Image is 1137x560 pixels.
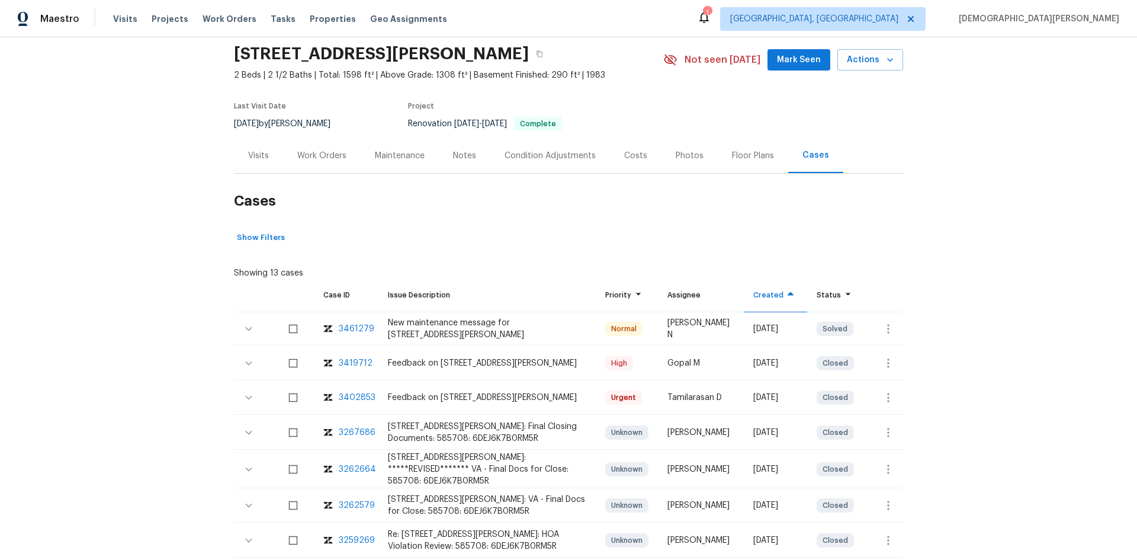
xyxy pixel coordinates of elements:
span: Geo Assignments [370,13,447,25]
div: Notes [453,150,476,162]
div: Assignee [667,289,734,301]
div: [STREET_ADDRESS][PERSON_NAME]: *****REVISED******* VA - Final Docs for Close: 585708: 6DEJ6K7B0RM5R [388,452,586,487]
img: zendesk-icon [323,463,333,475]
div: 3267686 [339,427,375,439]
div: Gopal M [667,357,734,369]
div: Priority [605,289,648,301]
span: Unknown [606,427,647,439]
span: Closed [818,392,853,404]
span: High [606,357,632,369]
span: Renovation [408,120,562,128]
div: 3259269 [339,535,375,546]
button: Show Filters [234,229,288,247]
div: [STREET_ADDRESS][PERSON_NAME]: Final Closing Documents: 585708: 6DEJ6K7B0RM5R [388,421,586,444]
img: zendesk-icon [323,392,333,404]
a: zendesk-icon3402853 [323,392,369,404]
span: Closed [818,357,853,369]
div: 3419712 [339,357,372,369]
div: Issue Description [388,289,586,301]
div: Photos [676,150,704,162]
span: Maestro [40,13,79,25]
a: zendesk-icon3419712 [323,357,369,369]
div: [DATE] [753,427,798,439]
span: [DATE] [454,120,479,128]
div: Feedback on [STREET_ADDRESS][PERSON_NAME] [388,357,586,369]
span: - [454,120,507,128]
span: Show Filters [237,231,285,245]
div: Costs [624,150,647,162]
span: [GEOGRAPHIC_DATA], [GEOGRAPHIC_DATA] [730,13,898,25]
img: zendesk-icon [323,357,333,369]
span: Not seen [DATE] [685,54,760,66]
span: Unknown [606,463,647,475]
div: Cases [802,149,829,161]
div: Maintenance [375,150,425,162]
a: zendesk-icon3267686 [323,427,369,439]
span: Unknown [606,535,647,546]
a: zendesk-icon3262579 [323,500,369,511]
div: [PERSON_NAME] [667,463,734,475]
div: [PERSON_NAME] [667,535,734,546]
span: [DEMOGRAPHIC_DATA][PERSON_NAME] [954,13,1119,25]
div: Created [753,289,798,301]
span: Closed [818,427,853,439]
span: Properties [310,13,356,25]
span: Projects [152,13,188,25]
div: [DATE] [753,535,798,546]
span: Work Orders [203,13,256,25]
div: by [PERSON_NAME] [234,117,345,131]
span: Urgent [606,392,641,404]
span: Unknown [606,500,647,511]
div: 1 [703,7,711,19]
div: [DATE] [753,392,798,404]
span: [DATE] [234,120,259,128]
div: [PERSON_NAME] [667,427,734,439]
div: Re: [STREET_ADDRESS][PERSON_NAME]: HOA Violation Review: 585708: 6DEJ6K7B0RM5R [388,529,586,552]
a: zendesk-icon3262664 [323,463,369,475]
div: Tamilarasan D [667,392,734,404]
button: Copy Address [529,43,550,65]
div: 3461279 [339,323,374,335]
div: Showing 13 cases [234,263,303,279]
div: [PERSON_NAME] N [667,317,734,341]
span: Complete [515,120,561,127]
div: 3402853 [339,392,375,404]
div: [PERSON_NAME] [667,500,734,511]
button: Actions [837,49,903,71]
span: Last Visit Date [234,103,286,110]
span: Project [408,103,434,110]
h2: [STREET_ADDRESS][PERSON_NAME] [234,48,529,60]
button: Mark Seen [767,49,830,71]
div: Work Orders [297,150,346,162]
a: zendesk-icon3461279 [323,323,369,335]
img: zendesk-icon [323,323,333,335]
div: Feedback on [STREET_ADDRESS][PERSON_NAME] [388,392,586,404]
div: Status [817,289,855,301]
div: Case ID [323,289,369,301]
div: [DATE] [753,357,798,369]
div: [STREET_ADDRESS][PERSON_NAME]: VA - Final Docs for Close: 585708: 6DEJ6K7B0RM5R [388,494,586,517]
span: Mark Seen [777,53,821,68]
span: Tasks [271,15,296,23]
div: [DATE] [753,500,798,511]
div: Floor Plans [732,150,774,162]
div: [DATE] [753,323,798,335]
div: 3262664 [339,463,376,475]
a: zendesk-icon3259269 [323,535,369,546]
span: Normal [606,323,641,335]
div: New maintenance message for [STREET_ADDRESS][PERSON_NAME] [388,317,586,341]
span: Closed [818,463,853,475]
span: Solved [818,323,852,335]
span: Actions [847,53,894,68]
div: Visits [248,150,269,162]
div: Condition Adjustments [505,150,596,162]
span: 2 Beds | 2 1/2 Baths | Total: 1598 ft² | Above Grade: 1308 ft² | Basement Finished: 290 ft² | 1983 [234,69,663,81]
span: Closed [818,500,853,511]
img: zendesk-icon [323,427,333,439]
span: [DATE] [482,120,507,128]
h2: Cases [234,174,903,229]
span: Closed [818,535,853,546]
span: Visits [113,13,137,25]
img: zendesk-icon [323,535,333,546]
div: [DATE] [753,463,798,475]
